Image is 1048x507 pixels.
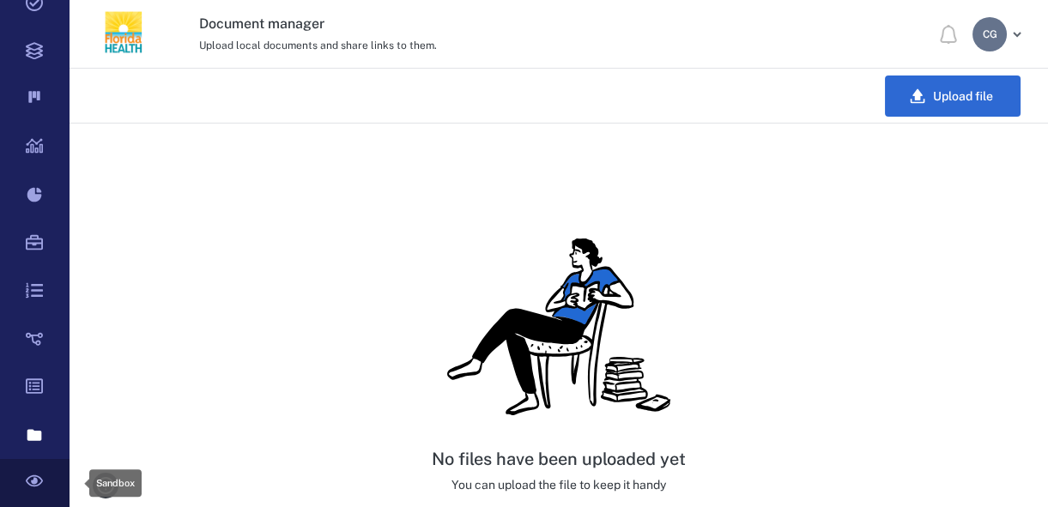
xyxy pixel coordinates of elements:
div: C G [972,17,1007,51]
p: You can upload the file to keep it handy [432,477,686,494]
a: Go home [96,4,151,65]
button: Upload file [885,75,1021,117]
span: Upload local documents and share links to them. [199,39,437,51]
button: help [86,466,125,505]
img: Florida Department of Health logo [96,4,151,59]
span: Help [39,12,74,27]
h5: No files have been uploaded yet [432,449,686,470]
div: Sandbox [96,473,135,493]
button: CG [972,17,1027,51]
h3: Document manager [199,14,768,34]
